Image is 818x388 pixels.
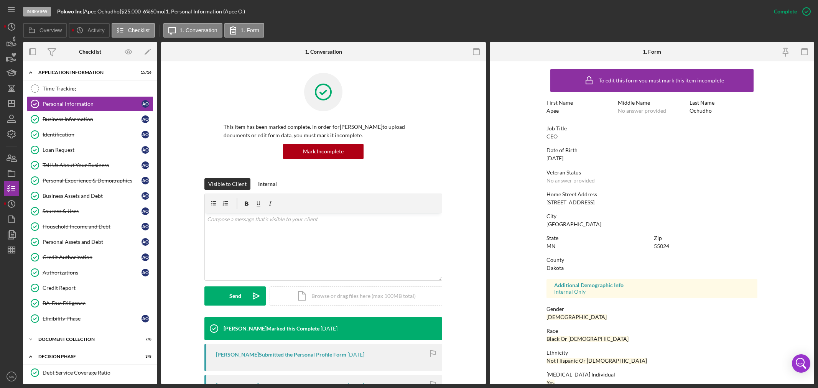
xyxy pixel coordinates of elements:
div: Apee [546,108,559,114]
div: A O [142,269,149,276]
div: [PERSON_NAME] Submitted the Personal Profile Form [216,352,346,358]
button: Internal [254,178,281,190]
a: Business Assets and DebtAO [27,188,153,204]
a: Credit AuthorizationAO [27,250,153,265]
div: City [546,213,757,219]
div: CEO [546,133,558,140]
div: Middle Name [618,100,686,106]
div: Authorizations [43,270,142,276]
div: Sources & Uses [43,208,142,214]
div: Black Or [DEMOGRAPHIC_DATA] [546,336,629,342]
a: Sources & UsesAO [27,204,153,219]
div: Internal Only [554,289,750,295]
div: [GEOGRAPHIC_DATA] [546,221,601,227]
label: Activity [87,27,104,33]
div: Eligibility Phase [43,316,142,322]
div: [DATE] [546,155,563,161]
p: This item has been marked complete. In order for [PERSON_NAME] to upload documents or edit form d... [224,123,423,140]
div: Credit Report [43,285,153,291]
label: Checklist [128,27,150,33]
button: Visible to Client [204,178,250,190]
div: Zip [654,235,757,241]
div: A O [142,192,149,200]
a: Tell Us About Your BusinessAO [27,158,153,173]
div: A O [142,315,149,322]
div: A O [142,100,149,108]
div: Additional Demographic Info [554,282,750,288]
div: Date of Birth [546,147,757,153]
div: Decision Phase [38,354,132,359]
div: Ochudho [690,108,712,114]
div: A O [142,223,149,230]
div: Job Title [546,125,757,132]
div: To edit this form you must mark this item incomplete [599,77,724,84]
div: | 1. Personal Information (Apee O.) [164,8,245,15]
div: MN [546,243,556,249]
div: Business Assets and Debt [43,193,142,199]
a: BA-Due Diligence [27,296,153,311]
div: In Review [23,7,51,16]
time: 2025-06-30 14:50 [347,352,364,358]
div: Tell Us About Your Business [43,162,142,168]
a: AuthorizationsAO [27,265,153,280]
button: Mark Incomplete [283,144,364,159]
a: IdentificationAO [27,127,153,142]
div: Personal Information [43,101,142,107]
label: 1. Form [241,27,259,33]
div: A O [142,131,149,138]
button: Overview [23,23,67,38]
a: Debt Service Coverage Ratio [27,365,153,380]
div: A O [142,253,149,261]
div: Open Intercom Messenger [792,354,810,373]
div: Application Information [38,70,132,75]
div: Race [546,328,757,334]
div: No answer provided [546,178,595,184]
div: Yes [546,380,555,386]
a: Credit Report [27,280,153,296]
div: 60 mo [150,8,164,15]
div: Time Tracking [43,85,153,92]
div: Loan Request [43,147,142,153]
div: Ethnicity [546,350,757,356]
div: Apee Ochudho | [84,8,121,15]
button: Send [204,286,266,306]
div: Send [229,286,241,306]
label: 1. Conversation [180,27,217,33]
text: MK [9,375,15,379]
div: A O [142,115,149,123]
div: Not Hispanic Or [DEMOGRAPHIC_DATA] [546,358,647,364]
a: Eligibility PhaseAO [27,311,153,326]
div: Mark Incomplete [303,144,344,159]
div: Last Name [690,100,757,106]
a: Loan RequestAO [27,142,153,158]
div: [STREET_ADDRESS] [546,199,594,206]
div: Veteran Status [546,169,757,176]
a: Business InformationAO [27,112,153,127]
a: Household Income and DebtAO [27,219,153,234]
div: Credit Authorization [43,254,142,260]
button: Activity [69,23,109,38]
div: Gender [546,306,757,312]
div: 3 / 8 [138,354,151,359]
b: Pokwo Inc [57,8,82,15]
button: 1. Conversation [163,23,222,38]
a: Personal InformationAO [27,96,153,112]
div: Business Information [43,116,142,122]
div: Visible to Client [208,178,247,190]
div: 7 / 8 [138,337,151,342]
a: Time Tracking [27,81,153,96]
button: 1. Form [224,23,264,38]
div: First Name [546,100,614,106]
div: 55024 [654,243,669,249]
div: 1. Form [643,49,661,55]
button: Complete [766,4,814,19]
div: Personal Assets and Debt [43,239,142,245]
div: BA-Due Diligence [43,300,153,306]
div: A O [142,161,149,169]
label: Overview [40,27,62,33]
div: Checklist [79,49,101,55]
div: Complete [774,4,797,19]
div: Personal Experience & Demographics [43,178,142,184]
button: MK [4,369,19,384]
div: 1. Conversation [305,49,342,55]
